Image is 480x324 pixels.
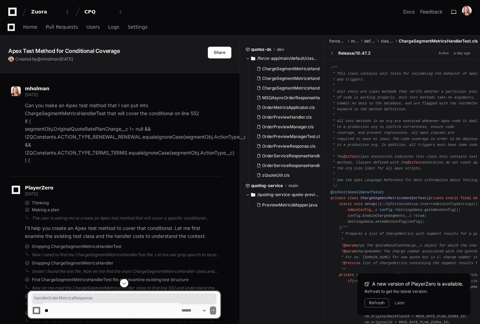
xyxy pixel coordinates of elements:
span: OrderMetricsApplicator.cls [262,105,315,110]
button: ChargeSegmentMetricsHandler.cls [254,64,320,74]
span: = [395,208,397,212]
div: Great! I found the test file. Now let me find the main ChargeSegmentMetricsHandler class and exam... [32,269,220,274]
span: [DATE] [25,191,38,196]
p: Can you make an Apex test method that I can put into ChargeSegmentMetricsHandlerTest that will co... [25,102,220,165]
button: /force-app/main/default/classes [246,53,319,64]
button: OrderPreviewHandler.cls [254,112,320,122]
span: Making a plan [32,207,59,213]
button: Zuora [28,6,73,18]
button: ChargeSegmentMetricsHandlerTest.cls [254,83,320,93]
span: @isTest(SeeAllData=false) [331,190,384,194]
a: Logs [108,19,119,35]
a: Home [23,19,37,35]
span: setup [365,202,376,206]
span: PlayerZero [25,186,53,190]
div: Release/10.47.2 [338,50,370,56]
span: @isTest [407,160,422,165]
span: void [354,202,363,206]
a: Docs [403,8,415,15]
span: A new version of PlayerZero is available. [372,280,463,287]
div: a day ago [454,50,470,56]
svg: Directory [251,54,255,63]
span: Settings [128,25,147,29]
span: Pull Requests [46,25,78,29]
span: Users [86,25,100,29]
div: The user is asking me to create an Apex test method that will cover a specific conditional statem... [32,215,220,221]
span: AdminConfig__c [348,208,377,212]
span: PreviewMetricsMapper.java [262,202,317,208]
button: OrderPreviewResponse.cls [254,141,320,151]
button: ChargeSegmentMetricsHandlerQueue.cls [254,74,320,83]
a: Users [86,19,100,35]
span: main [351,38,359,44]
span: static [446,196,459,200]
span: private [428,196,443,200]
span: config [380,208,393,212]
button: OrderPreviewManager.cls [254,122,320,132]
img: ACg8ocIU-Sb2BxnMcntMXmziFCr-7X-gNNbgA1qH7xs1u4x9U1zCTVyX=s96-c [8,56,14,62]
svg: Directory [251,191,255,199]
span: static [339,202,352,206]
img: ACg8ocIU-Sb2BxnMcntMXmziFCr-7X-gNNbgA1qH7xs1u4x9U1zCTVyX=s96-c [11,86,21,96]
img: ACg8ocIU-Sb2BxnMcntMXmziFCr-7X-gNNbgA1qH7xs1u4x9U1zCTVyX=s96-c [462,6,472,16]
span: Grepping ChargeSegmentMetricsHandler [32,260,113,266]
span: OrderPreviewResponse.cls [262,144,315,149]
div: Zuora [31,8,61,15]
span: [DATE] [59,56,73,62]
span: Grepping ChargeSegmentMetricsHandlerTest [32,244,121,249]
span: private [339,273,354,277]
button: zQuoteUtil.cls [254,170,320,180]
span: zQuoteUtil.cls [262,173,289,178]
div: Refresh to get the latest version. [364,289,463,294]
span: OrderPreviewManagerTest.cls [262,134,322,139]
button: OrderServiceResponseHandlerTest.cls [254,161,320,170]
span: @param [343,249,356,253]
span: static [356,273,369,277]
span: force-app [329,38,345,44]
span: @return [343,261,358,265]
span: Home [23,25,37,29]
span: final [461,196,471,200]
span: handleOrderMetricsResponse [34,295,214,301]
button: OrderPreviewManagerTest.cls [254,132,320,141]
span: @param [343,243,356,248]
div: CPQ [84,8,114,15]
span: ChargeSegmentMetricsHandlerQueue.cls [262,76,344,81]
button: MSQAsyncOrderResponseHandler.cls [254,93,320,103]
button: PreviewMetricsMapper.java [254,200,317,210]
button: OrderServiceResponseHandler.cls [254,151,320,161]
app-text-character-animate: Apex Test Method for Conditional Coverage [8,47,120,54]
span: Logs [108,25,119,29]
span: mholman [41,56,59,62]
span: @ [37,56,41,62]
span: true [416,214,424,218]
span: Active [436,50,451,56]
span: /force-app/main/default/classes [257,56,319,61]
span: OrderPreviewManager.cls [262,124,314,130]
span: OrderServiceResponseHandlerTest.cls [262,163,338,168]
span: main [288,183,298,188]
span: ChargeSegmentMetricsHandlerTest.cls [262,85,339,91]
button: Later [395,300,405,306]
span: [DATE] [25,92,38,97]
button: OrderMetricsApplicator.cls [254,103,320,112]
span: quotes-dx [251,47,271,52]
span: ChargeSegmentMetricsHandlerTest [360,196,426,200]
span: ChargeSegmentMetricsHandlerTest.cls [399,38,478,44]
p: I'll help you create an Apex test method to cover that conditional. Let me first examine the exis... [25,224,220,240]
span: ChargeSegmentMetricsHandler.cls [262,66,331,72]
span: default [364,38,375,44]
a: Pull Requests [46,19,78,35]
a: Settings [128,19,147,35]
span: OrderServiceResponseHandler.cls [262,153,330,159]
span: Find ChargeSegmentMetricsHandlerTest file and examine existing test structure [32,277,188,283]
span: quoting-service [251,183,283,188]
span: @isTest [343,155,358,159]
span: //ZQTestDataSetup.insertAdminConfigSettings(); [382,202,480,206]
iframe: Open customer support [458,301,477,320]
button: /quoting-service-quote-preview/src/main/java/com/zuora/cpq/quote/preview/mapper [246,189,319,200]
span: dev [277,47,284,52]
div: Now I need to find the ChargeSegmentMetricsHandlerTest file. Let me use grep search to locate it. [32,252,220,258]
span: private [331,196,345,200]
button: Refresh [364,298,389,307]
